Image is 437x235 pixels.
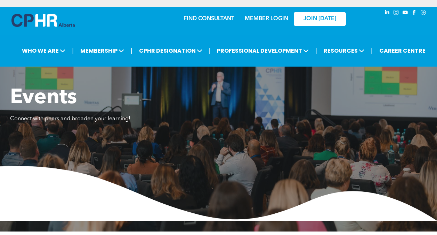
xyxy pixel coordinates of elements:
[215,44,311,57] span: PROFESSIONAL DEVELOPMENT
[10,88,77,108] span: Events
[294,12,346,26] a: JOIN [DATE]
[322,44,366,57] span: RESOURCES
[137,44,204,57] span: CPHR DESIGNATION
[411,9,418,18] a: facebook
[304,16,336,22] span: JOIN [DATE]
[402,9,409,18] a: youtube
[377,44,428,57] a: CAREER CENTRE
[11,14,75,27] img: A blue and white logo for cp alberta
[72,44,74,58] li: |
[209,44,211,58] li: |
[245,16,288,22] a: MEMBER LOGIN
[20,44,67,57] span: WHO WE ARE
[420,9,427,18] a: Social network
[371,44,373,58] li: |
[393,9,400,18] a: instagram
[383,9,391,18] a: linkedin
[131,44,132,58] li: |
[184,16,234,22] a: FIND CONSULTANT
[10,116,130,122] span: Connect with peers and broaden your learning!
[78,44,126,57] span: MEMBERSHIP
[315,44,317,58] li: |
